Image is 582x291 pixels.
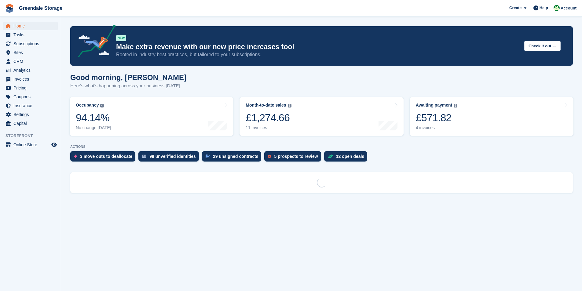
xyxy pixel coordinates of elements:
a: menu [3,84,58,92]
a: menu [3,140,58,149]
a: Preview store [50,141,58,148]
a: menu [3,119,58,128]
a: menu [3,31,58,39]
div: 29 unsigned contracts [213,154,258,159]
img: move_outs_to_deallocate_icon-f764333ba52eb49d3ac5e1228854f67142a1ed5810a6f6cc68b1a99e826820c5.svg [74,155,77,158]
span: Home [13,22,50,30]
img: price-adjustments-announcement-icon-8257ccfd72463d97f412b2fc003d46551f7dbcb40ab6d574587a9cd5c0d94... [73,25,116,60]
h1: Good morning, [PERSON_NAME] [70,73,186,82]
span: Create [509,5,522,11]
img: icon-info-grey-7440780725fd019a000dd9b08b2336e03edf1995a4989e88bcd33f0948082b44.svg [288,104,291,107]
img: contract_signature_icon-13c848040528278c33f63329250d36e43548de30e8caae1d1a13099fd9432cc5.svg [206,155,210,158]
img: prospect-51fa495bee0391a8d652442698ab0144808aea92771e9ea1ae160a38d050c398.svg [268,155,271,158]
span: Sites [13,48,50,57]
div: 11 invoices [246,125,291,130]
div: Month-to-date sales [246,103,286,108]
div: £571.82 [416,111,458,124]
div: NEW [116,35,126,41]
a: menu [3,75,58,83]
p: ACTIONS [70,145,573,149]
div: 94.14% [76,111,111,124]
a: menu [3,48,58,57]
a: menu [3,101,58,110]
span: Account [561,5,577,11]
span: Pricing [13,84,50,92]
a: menu [3,110,58,119]
div: Occupancy [76,103,99,108]
a: Greendale Storage [16,3,65,13]
a: menu [3,22,58,30]
div: Awaiting payment [416,103,452,108]
div: 4 invoices [416,125,458,130]
a: menu [3,66,58,75]
a: menu [3,93,58,101]
p: Make extra revenue with our new price increases tool [116,42,519,51]
button: Check it out → [524,41,561,51]
span: Capital [13,119,50,128]
a: menu [3,39,58,48]
img: Jon [554,5,560,11]
img: icon-info-grey-7440780725fd019a000dd9b08b2336e03edf1995a4989e88bcd33f0948082b44.svg [100,104,104,107]
span: Storefront [5,133,61,139]
img: icon-info-grey-7440780725fd019a000dd9b08b2336e03edf1995a4989e88bcd33f0948082b44.svg [454,104,457,107]
div: 3 move outs to deallocate [80,154,132,159]
span: Subscriptions [13,39,50,48]
span: Help [540,5,548,11]
a: 3 move outs to deallocate [70,151,138,165]
div: 12 open deals [336,154,364,159]
span: CRM [13,57,50,66]
img: stora-icon-8386f47178a22dfd0bd8f6a31ec36ba5ce8667c1dd55bd0f319d3a0aa187defe.svg [5,4,14,13]
span: Settings [13,110,50,119]
span: Online Store [13,140,50,149]
img: deal-1b604bf984904fb50ccaf53a9ad4b4a5d6e5aea283cecdc64d6e3604feb123c2.svg [328,154,333,158]
span: Analytics [13,66,50,75]
a: Month-to-date sales £1,274.66 11 invoices [240,97,403,136]
a: Occupancy 94.14% No change [DATE] [70,97,233,136]
span: Invoices [13,75,50,83]
span: Coupons [13,93,50,101]
div: 5 prospects to review [274,154,318,159]
div: 98 unverified identities [149,154,196,159]
p: Rooted in industry best practices, but tailored to your subscriptions. [116,51,519,58]
img: verify_identity-adf6edd0f0f0b5bbfe63781bf79b02c33cf7c696d77639b501bdc392416b5a36.svg [142,155,146,158]
span: Tasks [13,31,50,39]
a: Awaiting payment £571.82 4 invoices [410,97,573,136]
span: Insurance [13,101,50,110]
a: 5 prospects to review [264,151,324,165]
div: £1,274.66 [246,111,291,124]
a: 98 unverified identities [138,151,202,165]
div: No change [DATE] [76,125,111,130]
a: 12 open deals [324,151,371,165]
a: menu [3,57,58,66]
p: Here's what's happening across your business [DATE] [70,82,186,89]
a: 29 unsigned contracts [202,151,265,165]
